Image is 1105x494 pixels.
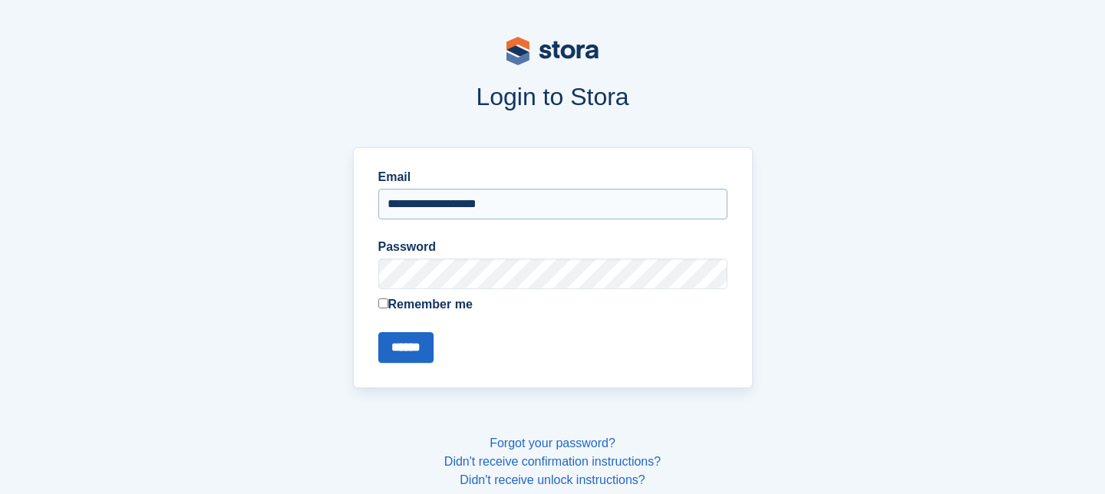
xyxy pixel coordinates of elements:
label: Password [378,238,727,256]
label: Email [378,168,727,186]
img: stora-logo-53a41332b3708ae10de48c4981b4e9114cc0af31d8433b30ea865607fb682f29.svg [506,37,599,65]
a: Didn't receive unlock instructions? [460,473,645,486]
a: Didn't receive confirmation instructions? [444,455,661,468]
label: Remember me [378,295,727,314]
h1: Login to Stora [60,83,1045,110]
input: Remember me [378,298,388,308]
a: Forgot your password? [490,436,615,450]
